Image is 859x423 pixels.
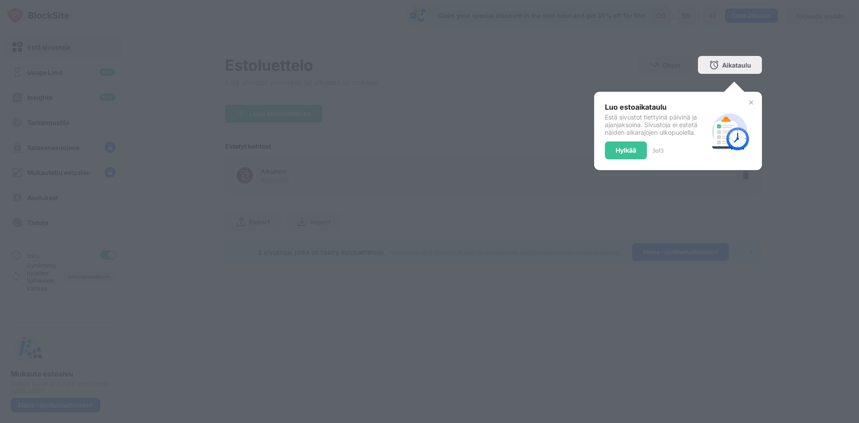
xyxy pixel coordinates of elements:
div: 3 of 3 [652,147,663,154]
img: x-button.svg [748,99,755,106]
div: Luo estoaikataulu [605,103,708,111]
div: Estä sivustot tiettyinä päivinä ja ajanjaksoina. Sivustoja ei estetä näiden aikarajojen ulkopuole... [605,113,708,136]
div: Hylkää [616,147,636,154]
img: schedule.svg [708,110,751,153]
div: Aikataulu [722,61,751,69]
